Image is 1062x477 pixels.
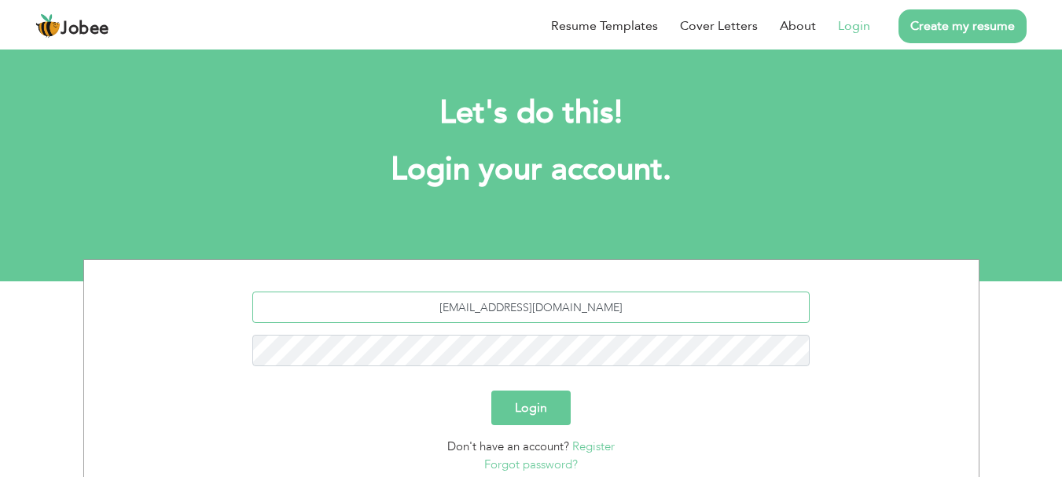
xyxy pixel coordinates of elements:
[107,149,956,190] h1: Login your account.
[484,457,578,472] a: Forgot password?
[252,292,810,323] input: Email
[838,17,870,35] a: Login
[898,9,1027,43] a: Create my resume
[447,438,569,454] span: Don't have an account?
[35,13,61,39] img: jobee.io
[61,20,109,38] span: Jobee
[572,438,615,454] a: Register
[107,93,956,134] h2: Let's do this!
[551,17,658,35] a: Resume Templates
[491,391,571,425] button: Login
[680,17,758,35] a: Cover Letters
[780,17,816,35] a: About
[35,13,109,39] a: Jobee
